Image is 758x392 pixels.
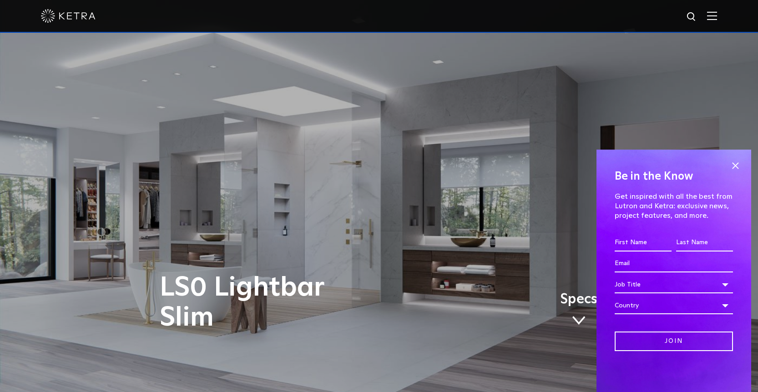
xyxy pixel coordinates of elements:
[41,9,96,23] img: ketra-logo-2019-white
[707,11,717,20] img: Hamburger%20Nav.svg
[160,273,417,333] h1: LS0 Lightbar Slim
[615,168,733,185] h4: Be in the Know
[686,11,697,23] img: search icon
[615,234,672,251] input: First Name
[615,332,733,351] input: Join
[615,192,733,220] p: Get inspired with all the best from Lutron and Ketra: exclusive news, project features, and more.
[615,276,733,293] div: Job Title
[676,234,733,251] input: Last Name
[615,297,733,314] div: Country
[615,255,733,272] input: Email
[560,293,597,328] a: Specs
[560,293,597,306] span: Specs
